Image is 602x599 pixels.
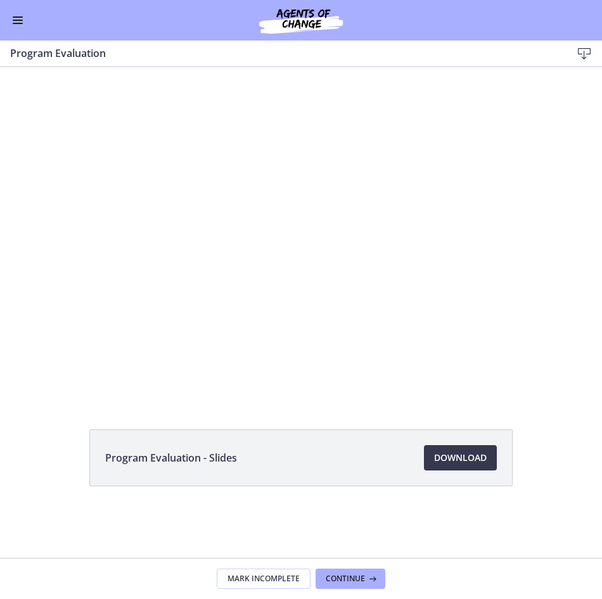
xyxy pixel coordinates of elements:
[105,450,237,465] span: Program Evaluation - Slides
[434,450,487,465] span: Download
[316,569,385,589] button: Continue
[225,5,377,35] img: Agents of Change
[10,13,25,28] button: Enable menu
[10,46,551,61] h3: Program Evaluation
[424,445,497,470] a: Download
[326,574,365,584] span: Continue
[217,569,311,589] button: Mark Incomplete
[227,574,300,584] span: Mark Incomplete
